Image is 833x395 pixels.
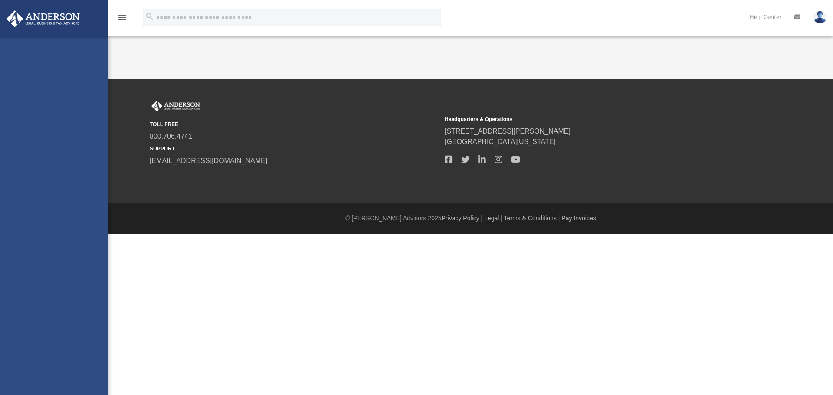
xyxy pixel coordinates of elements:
small: Headquarters & Operations [445,115,734,123]
img: User Pic [813,11,826,23]
small: TOLL FREE [150,121,439,128]
a: [GEOGRAPHIC_DATA][US_STATE] [445,138,556,145]
i: menu [117,12,128,23]
i: search [145,12,154,21]
a: Terms & Conditions | [504,215,560,222]
a: Pay Invoices [561,215,596,222]
a: 800.706.4741 [150,133,192,140]
a: menu [117,16,128,23]
a: [EMAIL_ADDRESS][DOMAIN_NAME] [150,157,267,164]
div: © [PERSON_NAME] Advisors 2025 [108,214,833,223]
img: Anderson Advisors Platinum Portal [150,101,202,112]
a: Legal | [484,215,502,222]
img: Anderson Advisors Platinum Portal [4,10,82,27]
a: Privacy Policy | [442,215,483,222]
small: SUPPORT [150,145,439,153]
a: [STREET_ADDRESS][PERSON_NAME] [445,127,571,135]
